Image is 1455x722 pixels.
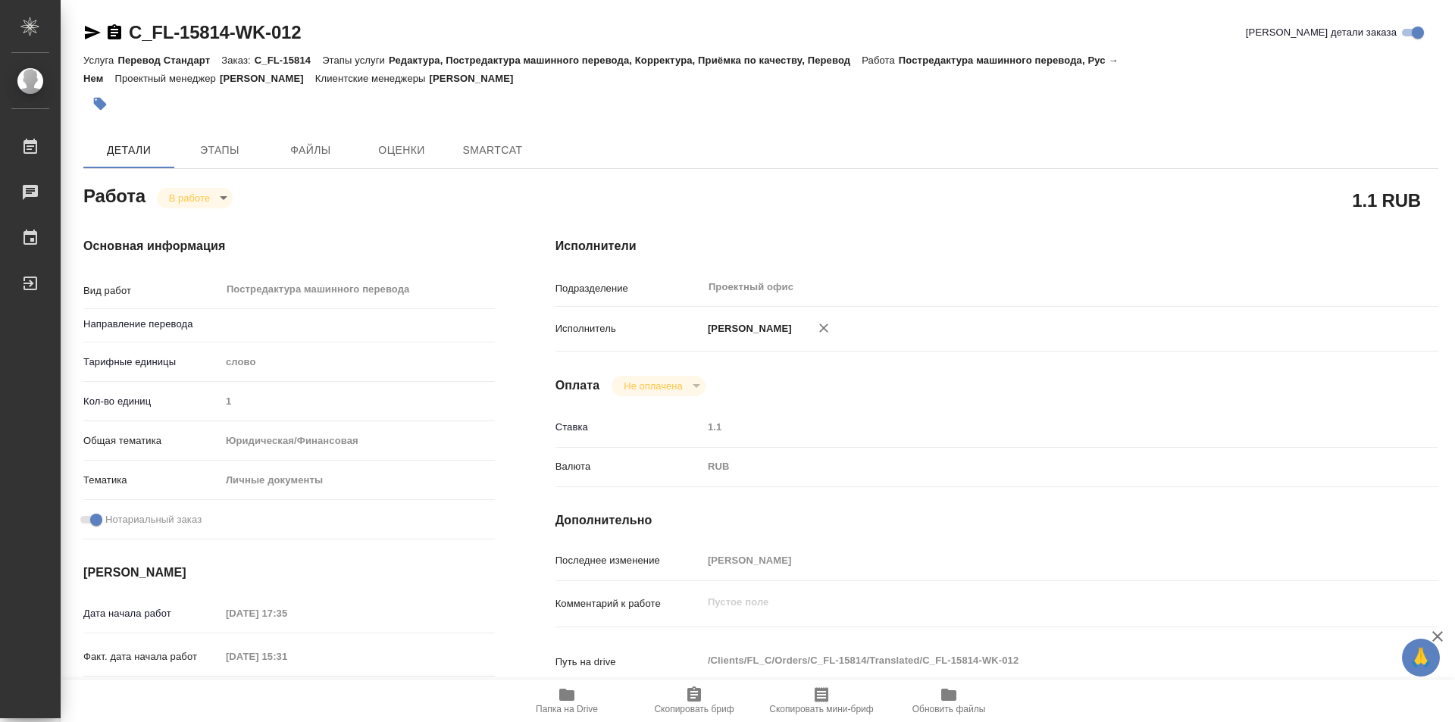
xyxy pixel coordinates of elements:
p: Услуга [83,55,117,66]
p: Кол-во единиц [83,394,221,409]
p: Валюта [555,459,702,474]
div: Личные документы [221,467,495,493]
input: Пустое поле [702,549,1365,571]
input: Пустое поле [221,602,353,624]
p: Путь на drive [555,655,702,670]
h4: Исполнители [555,237,1438,255]
p: Исполнитель [555,321,702,336]
textarea: /Clients/FL_C/Orders/C_FL-15814/Translated/C_FL-15814-WK-012 [702,648,1365,674]
button: Папка на Drive [503,680,630,722]
div: RUB [702,454,1365,480]
h4: Оплата [555,377,600,395]
div: Юридическая/Финансовая [221,428,495,454]
h2: 1.1 RUB [1352,187,1421,213]
span: Скопировать мини-бриф [769,704,873,714]
span: Скопировать бриф [654,704,734,714]
input: Пустое поле [702,416,1365,438]
h4: Дополнительно [555,511,1438,530]
h4: Основная информация [83,237,495,255]
span: Оценки [365,141,438,160]
button: Обновить файлы [885,680,1012,722]
div: слово [221,349,495,375]
p: [PERSON_NAME] [220,73,315,84]
span: [PERSON_NAME] детали заказа [1246,25,1397,40]
p: Тематика [83,473,221,488]
button: Скопировать мини-бриф [758,680,885,722]
p: Подразделение [555,281,702,296]
button: В работе [164,192,214,205]
span: Файлы [274,141,347,160]
h4: [PERSON_NAME] [83,564,495,582]
p: Редактура, Постредактура машинного перевода, Корректура, Приёмка по качеству, Перевод [389,55,862,66]
p: Направление перевода [83,317,221,332]
input: Пустое поле [221,390,495,412]
p: Этапы услуги [322,55,389,66]
p: Перевод Стандарт [117,55,221,66]
p: Последнее изменение [555,553,702,568]
p: Комментарий к работе [555,596,702,611]
a: C_FL-15814-WK-012 [129,22,301,42]
p: Проектный менеджер [114,73,219,84]
button: Скопировать ссылку для ЯМессенджера [83,23,102,42]
span: Папка на Drive [536,704,598,714]
p: [PERSON_NAME] [430,73,525,84]
span: Детали [92,141,165,160]
p: [PERSON_NAME] [702,321,792,336]
button: Добавить тэг [83,87,117,120]
p: Факт. дата начала работ [83,649,221,664]
p: Тарифные единицы [83,355,221,370]
p: Ставка [555,420,702,435]
div: В работе [157,188,233,208]
p: Клиентские менеджеры [315,73,430,84]
button: Скопировать ссылку [105,23,124,42]
span: Нотариальный заказ [105,512,202,527]
button: Не оплачена [619,380,687,392]
button: Скопировать бриф [630,680,758,722]
p: Общая тематика [83,433,221,449]
h2: Работа [83,181,145,208]
div: В работе [612,376,705,396]
span: 🙏 [1408,642,1434,674]
p: Вид работ [83,283,221,298]
span: Обновить файлы [912,704,986,714]
p: Дата начала работ [83,606,221,621]
span: SmartCat [456,141,529,160]
p: Заказ: [221,55,254,66]
button: Удалить исполнителя [807,311,840,345]
p: C_FL-15814 [255,55,322,66]
button: 🙏 [1402,639,1440,677]
input: Пустое поле [221,645,353,667]
p: Работа [862,55,899,66]
span: Этапы [183,141,256,160]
